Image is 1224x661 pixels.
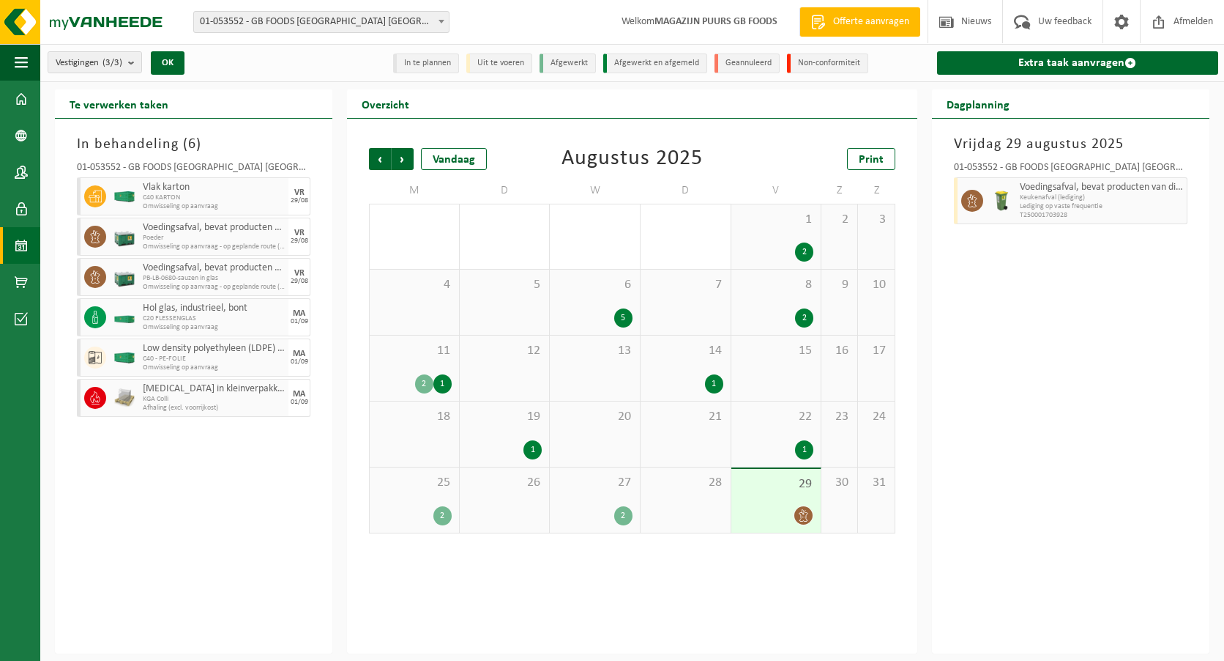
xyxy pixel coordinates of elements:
span: 13 [557,343,632,359]
div: 1 [795,440,813,459]
div: 01/09 [291,399,308,406]
h3: Vrijdag 29 augustus 2025 [954,133,1187,155]
span: Vorige [369,148,391,170]
td: Z [858,177,895,204]
div: 01/09 [291,318,308,325]
span: 20 [557,409,632,425]
span: Print [859,154,884,166]
span: 28 [648,475,723,491]
span: T250001703928 [1020,211,1183,220]
div: MA [293,309,305,318]
li: Afgewerkt [540,53,596,73]
span: 12 [467,343,542,359]
span: Voedingsafval, bevat producten van dierlijke oorsprong, glazen verpakking, categorie 3 [143,262,285,274]
span: 11 [377,343,452,359]
button: OK [151,51,184,75]
span: Omwisseling op aanvraag - op geplande route (incl. verwerking) [143,283,285,292]
span: 19 [467,409,542,425]
span: 5 [467,277,542,293]
span: [MEDICAL_DATA] in kleinverpakking [143,383,285,395]
span: 18 [377,409,452,425]
span: 25 [377,475,452,491]
span: 7 [648,277,723,293]
td: Z [821,177,858,204]
span: Volgende [392,148,414,170]
span: 10 [865,277,887,293]
span: C40 - PE-FOLIE [143,355,285,363]
span: Voedingsafval, bevat producten van dierlijke oorsprong, gemengde verpakking (exclusief glas), cat... [143,222,285,234]
div: 2 [795,309,813,328]
span: 9 [829,277,850,293]
div: 1 [433,374,452,394]
span: 17 [865,343,887,359]
span: 3 [865,212,887,228]
td: V [731,177,822,204]
span: 31 [865,475,887,491]
span: 1 [739,212,814,228]
div: Augustus 2025 [561,148,703,170]
span: Offerte aanvragen [829,15,913,29]
span: KGA Colli [143,395,285,404]
div: 29/08 [291,237,308,245]
img: LP-PA-00000-WDN-11 [113,387,135,409]
a: Extra taak aanvragen [937,51,1218,75]
span: Vestigingen [56,52,122,74]
div: 5 [614,309,632,328]
span: 24 [865,409,887,425]
span: 2 [829,212,850,228]
span: C20 FLESSENGLAS [143,314,285,323]
td: D [641,177,731,204]
span: 4 [377,277,452,293]
div: 2 [433,506,452,525]
img: HK-XC-40-GN-00 [113,191,135,202]
span: 8 [739,277,814,293]
span: 15 [739,343,814,359]
td: D [460,177,551,204]
h3: In behandeling ( ) [77,133,310,155]
span: Hol glas, industrieel, bont [143,303,285,314]
span: 23 [829,409,850,425]
li: Geannuleerd [714,53,780,73]
img: PB-LB-0680-HPE-GN-01 [113,226,135,248]
h2: Te verwerken taken [55,89,183,118]
span: Omwisseling op aanvraag [143,323,285,332]
div: 1 [523,440,542,459]
li: In te plannen [393,53,459,73]
span: Omwisseling op aanvraag [143,363,285,372]
div: 2 [614,506,632,525]
span: 14 [648,343,723,359]
div: VR [294,229,305,237]
div: Vandaag [421,148,487,170]
div: MA [293,390,305,399]
a: Offerte aanvragen [799,7,920,37]
span: C40 KARTON [143,193,285,202]
span: PB-LB-0680-sauzen in glas [143,274,285,283]
div: MA [293,350,305,358]
a: Print [847,148,895,170]
div: VR [294,188,305,197]
span: Lediging op vaste frequentie [1020,202,1183,211]
span: 6 [188,137,196,152]
span: Voedingsafval, bevat producten van dierlijke oorsprong, onverpakt, categorie 3 [1020,182,1183,193]
img: HK-XC-40-GN-00 [113,352,135,363]
span: 26 [467,475,542,491]
td: M [369,177,460,204]
span: 01-053552 - GB FOODS BELGIUM NV - PUURS-SINT-AMANDS [194,12,449,32]
img: WB-0140-HPE-GN-50 [990,190,1012,212]
span: 6 [557,277,632,293]
li: Afgewerkt en afgemeld [603,53,707,73]
span: Afhaling (excl. voorrijkost) [143,404,285,413]
div: VR [294,269,305,278]
li: Non-conformiteit [787,53,868,73]
h2: Overzicht [347,89,424,118]
img: HK-XC-20-GN-00 [113,312,135,323]
span: 01-053552 - GB FOODS BELGIUM NV - PUURS-SINT-AMANDS [193,11,449,33]
count: (3/3) [102,58,122,67]
div: 2 [415,374,433,394]
span: Keukenafval (lediging) [1020,193,1183,202]
button: Vestigingen(3/3) [48,51,142,73]
div: 01/09 [291,358,308,366]
span: Omwisseling op aanvraag - op geplande route (incl. verwerking) [143,243,285,251]
span: 30 [829,475,850,491]
div: 29/08 [291,278,308,285]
